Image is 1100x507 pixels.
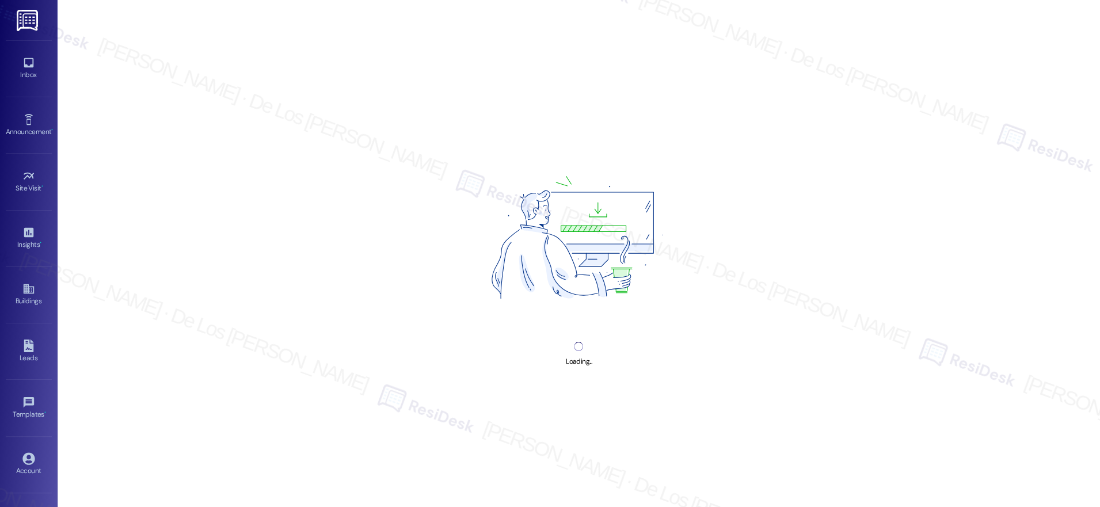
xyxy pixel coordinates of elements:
[17,10,40,31] img: ResiDesk Logo
[6,223,52,254] a: Insights •
[6,336,52,367] a: Leads
[6,53,52,84] a: Inbox
[41,182,43,190] span: •
[40,239,41,247] span: •
[6,392,52,424] a: Templates •
[6,449,52,480] a: Account
[51,126,53,134] span: •
[44,409,46,417] span: •
[6,166,52,197] a: Site Visit •
[566,356,592,368] div: Loading...
[6,279,52,310] a: Buildings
